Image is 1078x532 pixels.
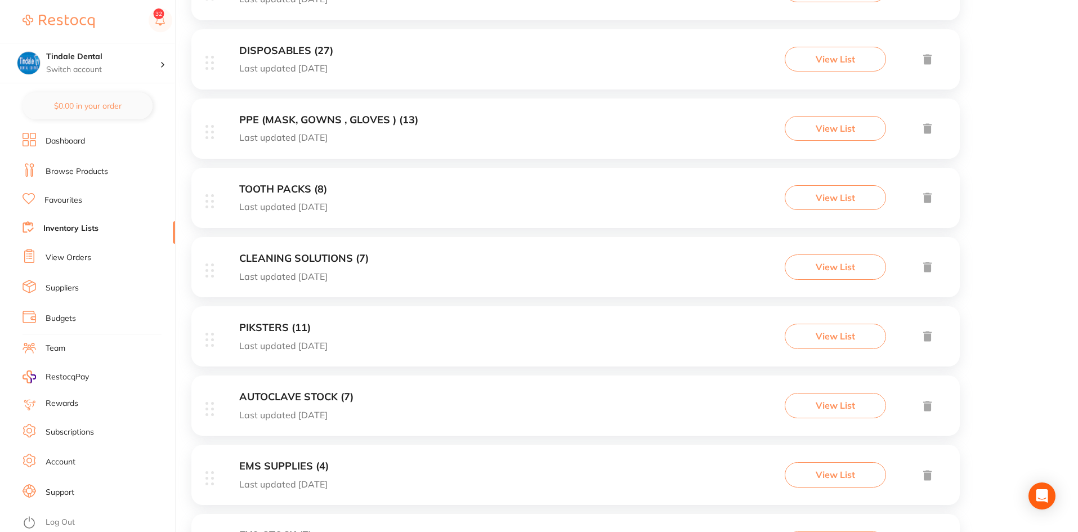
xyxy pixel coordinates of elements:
a: RestocqPay [23,370,89,383]
button: View List [785,116,886,141]
div: CLEANING SOLUTIONS (7)Last updated [DATE]View List [191,237,960,306]
a: Account [46,457,75,468]
button: View List [785,324,886,348]
p: Last updated [DATE] [239,410,354,420]
img: Restocq Logo [23,15,95,28]
button: View List [785,393,886,418]
h4: Tindale Dental [46,51,160,62]
p: Last updated [DATE] [239,271,369,281]
a: Support [46,487,74,498]
a: Restocq Logo [23,8,95,34]
div: TOOTH PACKS (8)Last updated [DATE]View List [191,168,960,237]
a: View Orders [46,252,91,263]
a: Suppliers [46,283,79,294]
button: View List [785,47,886,71]
a: Log Out [46,517,75,528]
a: Rewards [46,398,78,409]
button: View List [785,254,886,279]
p: Last updated [DATE] [239,132,418,142]
p: Last updated [DATE] [239,202,328,212]
div: Open Intercom Messenger [1028,482,1055,509]
img: RestocqPay [23,370,36,383]
span: RestocqPay [46,372,89,383]
button: View List [785,462,886,487]
a: Subscriptions [46,427,94,438]
div: DISPOSABLES (27)Last updated [DATE]View List [191,29,960,99]
a: Team [46,343,65,354]
h3: AUTOCLAVE STOCK (7) [239,391,354,403]
p: Last updated [DATE] [239,63,333,73]
a: Budgets [46,313,76,324]
div: EMS SUPPLIES (4)Last updated [DATE]View List [191,445,960,514]
a: Favourites [44,195,82,206]
p: Switch account [46,64,160,75]
p: Last updated [DATE] [239,479,329,489]
p: Last updated [DATE] [239,341,328,351]
h3: TOOTH PACKS (8) [239,184,328,195]
button: View List [785,185,886,210]
div: AUTOCLAVE STOCK (7)Last updated [DATE]View List [191,375,960,445]
h3: CLEANING SOLUTIONS (7) [239,253,369,265]
div: PPE (MASK, GOWNS , GLOVES ) (13)Last updated [DATE]View List [191,99,960,168]
h3: PIKSTERS (11) [239,322,328,334]
a: Dashboard [46,136,85,147]
img: Tindale Dental [17,52,40,74]
button: $0.00 in your order [23,92,153,119]
h3: DISPOSABLES (27) [239,45,333,57]
a: Inventory Lists [43,223,99,234]
h3: PPE (MASK, GOWNS , GLOVES ) (13) [239,114,418,126]
div: PIKSTERS (11)Last updated [DATE]View List [191,306,960,375]
a: Browse Products [46,166,108,177]
button: Log Out [23,514,172,532]
h3: EMS SUPPLIES (4) [239,461,329,472]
